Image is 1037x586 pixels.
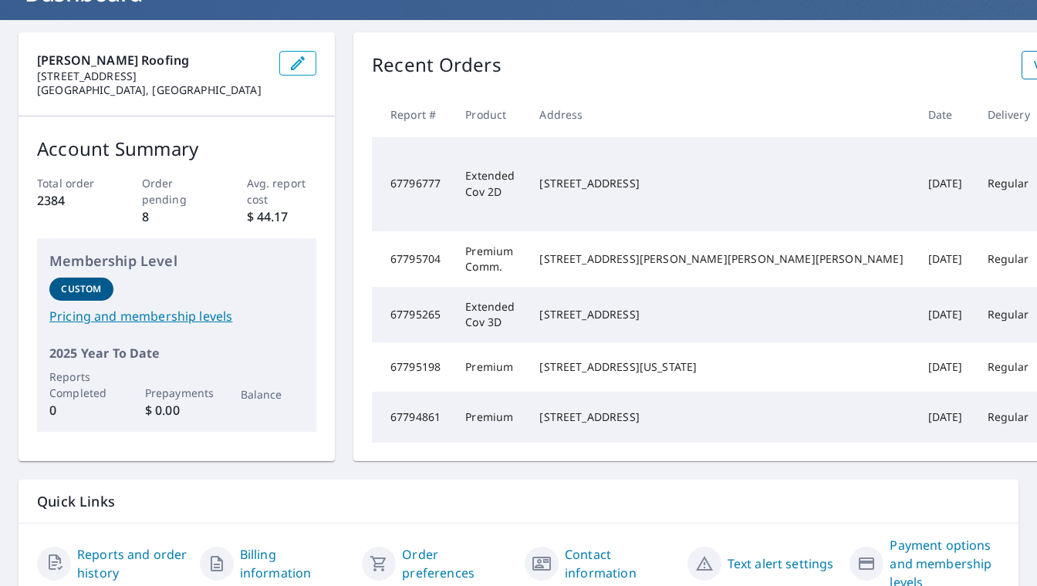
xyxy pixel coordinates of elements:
[539,409,903,425] div: [STREET_ADDRESS]
[916,392,975,443] td: [DATE]
[453,137,527,231] td: Extended Cov 2D
[37,135,316,163] p: Account Summary
[916,287,975,342] td: [DATE]
[539,359,903,375] div: [STREET_ADDRESS][US_STATE]
[49,344,304,362] p: 2025 Year To Date
[916,137,975,231] td: [DATE]
[372,231,453,287] td: 67795704
[49,307,304,325] a: Pricing and membership levels
[77,545,187,582] a: Reports and order history
[565,545,675,582] a: Contact information
[453,392,527,443] td: Premium
[142,175,212,207] p: Order pending
[37,492,1000,511] p: Quick Links
[145,385,209,401] p: Prepayments
[453,287,527,342] td: Extended Cov 3D
[372,51,502,79] p: Recent Orders
[372,392,453,443] td: 67794861
[37,69,267,83] p: [STREET_ADDRESS]
[539,176,903,191] div: [STREET_ADDRESS]
[49,369,113,401] p: Reports Completed
[49,251,304,271] p: Membership Level
[142,207,212,226] p: 8
[241,386,305,402] p: Balance
[37,191,107,210] p: 2384
[527,92,915,137] th: Address
[916,231,975,287] td: [DATE]
[240,545,350,582] a: Billing information
[37,83,267,97] p: [GEOGRAPHIC_DATA], [GEOGRAPHIC_DATA]
[247,207,317,226] p: $ 44.17
[372,92,453,137] th: Report #
[372,137,453,231] td: 67796777
[916,92,975,137] th: Date
[539,251,903,267] div: [STREET_ADDRESS][PERSON_NAME][PERSON_NAME][PERSON_NAME]
[145,401,209,419] p: $ 0.00
[372,342,453,392] td: 67795198
[453,231,527,287] td: Premium Comm.
[539,307,903,322] div: [STREET_ADDRESS]
[37,175,107,191] p: Total order
[49,401,113,419] p: 0
[37,51,267,69] p: [PERSON_NAME] Roofing
[372,287,453,342] td: 67795265
[453,342,527,392] td: Premium
[61,282,101,296] p: Custom
[402,545,512,582] a: Order preferences
[916,342,975,392] td: [DATE]
[728,554,834,573] a: Text alert settings
[453,92,527,137] th: Product
[247,175,317,207] p: Avg. report cost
